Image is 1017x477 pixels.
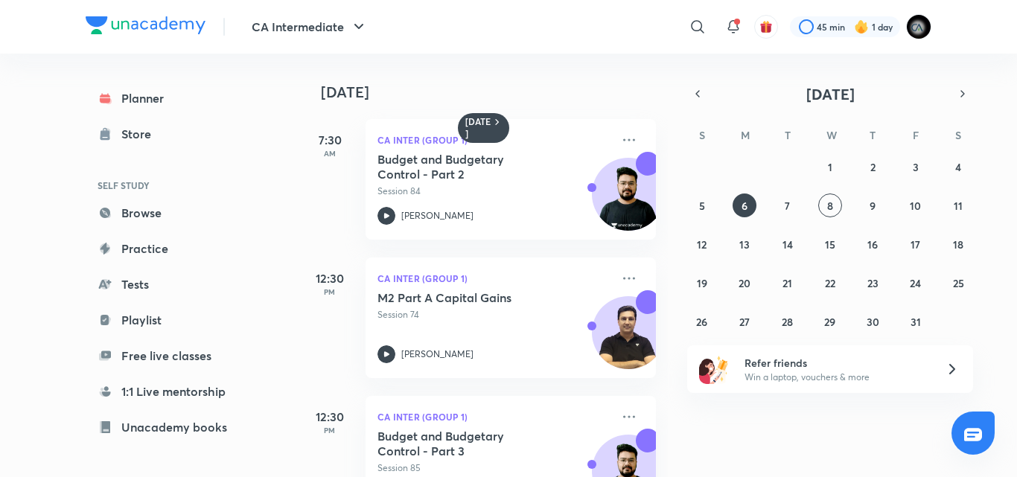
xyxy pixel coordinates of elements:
abbr: October 8, 2025 [827,199,833,213]
button: October 4, 2025 [946,155,970,179]
h6: SELF STUDY [86,173,258,198]
button: October 6, 2025 [733,193,756,217]
abbr: October 16, 2025 [867,237,878,252]
p: PM [300,287,360,296]
a: Unacademy books [86,412,258,442]
p: CA Inter (Group 1) [377,269,611,287]
button: October 11, 2025 [946,193,970,217]
a: Free live classes [86,341,258,371]
button: October 20, 2025 [733,271,756,295]
img: referral [699,354,729,384]
img: Avatar [593,304,664,376]
p: CA Inter (Group 1) [377,131,611,149]
a: 1:1 Live mentorship [86,377,258,406]
a: Planner [86,83,258,113]
p: PM [300,426,360,435]
abbr: October 12, 2025 [697,237,707,252]
a: Practice [86,234,258,263]
button: October 19, 2025 [690,271,714,295]
h6: [DATE] [465,116,491,140]
abbr: October 17, 2025 [911,237,920,252]
button: October 24, 2025 [904,271,928,295]
button: October 30, 2025 [861,310,884,333]
button: October 2, 2025 [861,155,884,179]
abbr: October 6, 2025 [742,199,747,213]
a: Tests [86,269,258,299]
abbr: October 2, 2025 [870,160,876,174]
button: October 26, 2025 [690,310,714,333]
abbr: October 1, 2025 [828,160,832,174]
button: October 12, 2025 [690,232,714,256]
abbr: Sunday [699,128,705,142]
div: Store [121,125,160,143]
abbr: Friday [913,128,919,142]
abbr: October 7, 2025 [785,199,790,213]
button: October 14, 2025 [776,232,800,256]
p: CA Inter (Group 1) [377,408,611,426]
button: October 5, 2025 [690,193,714,217]
p: [PERSON_NAME] [401,209,474,223]
h5: 7:30 [300,131,360,149]
img: streak [854,19,869,34]
abbr: October 10, 2025 [910,199,921,213]
abbr: October 26, 2025 [696,315,707,329]
a: Store [86,119,258,149]
a: Browse [86,198,258,228]
abbr: October 14, 2025 [782,237,793,252]
button: October 23, 2025 [861,271,884,295]
abbr: Thursday [870,128,876,142]
abbr: October 30, 2025 [867,315,879,329]
abbr: October 18, 2025 [953,237,963,252]
button: October 28, 2025 [776,310,800,333]
abbr: October 23, 2025 [867,276,879,290]
h5: Budget and Budgetary Control - Part 3 [377,429,563,458]
abbr: October 19, 2025 [697,276,707,290]
abbr: October 5, 2025 [699,199,705,213]
button: October 21, 2025 [776,271,800,295]
button: October 9, 2025 [861,193,884,217]
p: Session 74 [377,308,611,321]
button: October 3, 2025 [904,155,928,179]
p: Session 85 [377,461,611,475]
button: October 7, 2025 [776,193,800,217]
abbr: October 28, 2025 [782,315,793,329]
img: avatar [759,20,773,33]
abbr: October 15, 2025 [825,237,835,252]
abbr: October 21, 2025 [782,276,792,290]
abbr: October 4, 2025 [955,160,961,174]
h5: M2 Part A Capital Gains [377,290,563,305]
a: Playlist [86,305,258,335]
button: October 27, 2025 [733,310,756,333]
abbr: Saturday [955,128,961,142]
p: AM [300,149,360,158]
button: CA Intermediate [243,12,377,42]
button: October 13, 2025 [733,232,756,256]
abbr: October 24, 2025 [910,276,921,290]
button: [DATE] [708,83,952,104]
h5: 12:30 [300,269,360,287]
button: October 31, 2025 [904,310,928,333]
button: October 17, 2025 [904,232,928,256]
img: Company Logo [86,16,205,34]
abbr: October 11, 2025 [954,199,963,213]
h6: Refer friends [745,355,928,371]
button: October 10, 2025 [904,193,928,217]
abbr: October 20, 2025 [739,276,750,290]
p: Session 84 [377,185,611,198]
button: avatar [754,15,778,39]
button: October 25, 2025 [946,271,970,295]
button: October 8, 2025 [818,193,842,217]
p: [PERSON_NAME] [401,348,474,361]
a: Company Logo [86,16,205,38]
img: poojita Agrawal [906,14,931,39]
abbr: October 13, 2025 [739,237,750,252]
button: October 15, 2025 [818,232,842,256]
button: October 29, 2025 [818,310,842,333]
abbr: Tuesday [785,128,791,142]
button: October 22, 2025 [818,271,842,295]
abbr: October 29, 2025 [824,315,835,329]
abbr: Monday [741,128,750,142]
abbr: October 3, 2025 [913,160,919,174]
abbr: Wednesday [826,128,837,142]
h4: [DATE] [321,83,671,101]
